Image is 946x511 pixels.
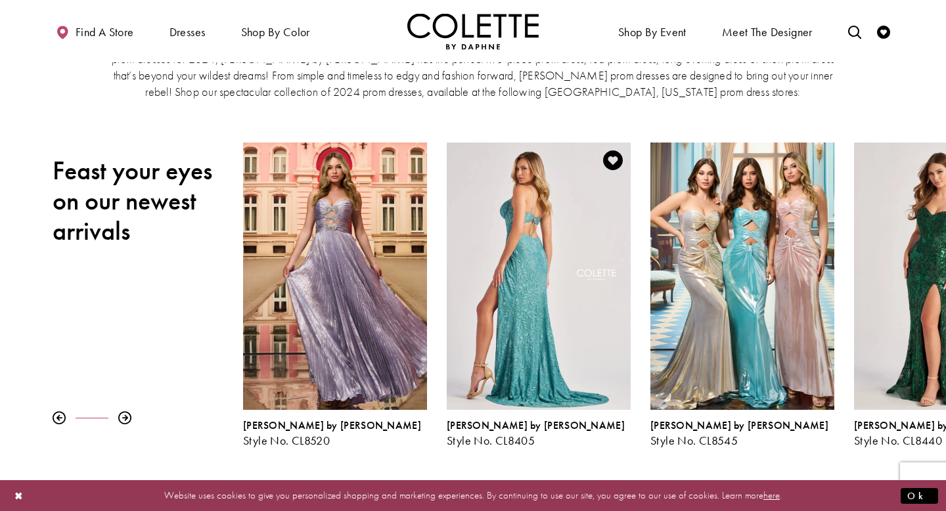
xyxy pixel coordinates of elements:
[599,146,627,174] a: Add to Wishlist
[618,26,687,39] span: Shop By Event
[8,484,30,507] button: Close Dialog
[243,433,330,448] span: Style No. CL8520
[650,420,834,447] div: Colette by Daphne Style No. CL8545
[243,143,427,410] a: Visit Colette by Daphne Style No. CL8520 Page
[650,418,828,432] span: [PERSON_NAME] by [PERSON_NAME]
[53,13,137,49] a: Find a store
[95,487,851,504] p: Website uses cookies to give you personalized shopping and marketing experiences. By continuing t...
[233,133,437,457] div: Colette by Daphne Style No. CL8520
[437,133,641,457] div: Colette by Daphne Style No. CL8405
[243,420,427,447] div: Colette by Daphne Style No. CL8520
[166,13,209,49] span: Dresses
[53,156,223,246] h2: Feast your eyes on our newest arrivals
[845,13,865,49] a: Toggle search
[763,489,780,502] a: here
[641,133,844,457] div: Colette by Daphne Style No. CL8545
[722,26,813,39] span: Meet the designer
[447,418,625,432] span: [PERSON_NAME] by [PERSON_NAME]
[169,26,206,39] span: Dresses
[110,34,836,100] p: [PERSON_NAME] by [PERSON_NAME] is THE incredible, premiere prom dress collection for those in [GE...
[874,13,893,49] a: Check Wishlist
[447,433,535,448] span: Style No. CL8405
[854,433,942,448] span: Style No. CL8440
[650,143,834,410] a: Visit Colette by Daphne Style No. CL8545 Page
[76,26,134,39] span: Find a store
[615,13,690,49] span: Shop By Event
[238,13,313,49] span: Shop by color
[447,143,631,410] a: Visit Colette by Daphne Style No. CL8405 Page
[650,433,738,448] span: Style No. CL8545
[901,487,938,504] button: Submit Dialog
[719,13,816,49] a: Meet the designer
[407,13,539,49] img: Colette by Daphne
[241,26,310,39] span: Shop by color
[407,13,539,49] a: Visit Home Page
[447,420,631,447] div: Colette by Daphne Style No. CL8405
[243,418,421,432] span: [PERSON_NAME] by [PERSON_NAME]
